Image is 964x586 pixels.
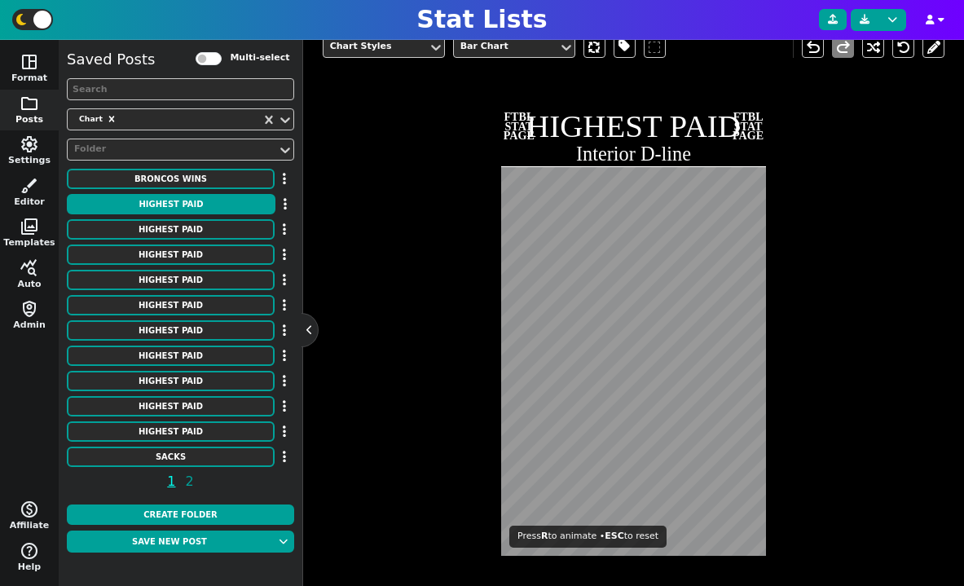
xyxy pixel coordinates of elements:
[733,112,764,140] span: FTBL STAT PAGE
[67,504,294,525] button: Create Folder
[67,194,275,214] button: HIGHEST PAID
[67,270,275,290] button: HIGHEST PAID
[74,112,104,126] div: Chart
[460,40,552,54] div: Bar Chart
[67,51,155,68] h5: Saved Posts
[165,471,178,491] span: 1
[20,134,39,154] span: settings
[67,346,275,366] button: HIGHEST PAID
[20,541,39,561] span: help
[67,78,294,100] input: Search
[20,258,39,278] span: query_stats
[503,112,535,140] span: FTBL STAT PAGE
[832,36,854,58] button: redo
[20,52,39,72] span: space_dashboard
[230,51,289,65] label: Multi-select
[67,320,275,341] button: HIGHEST PAID
[541,531,548,541] strong: R
[501,144,765,164] h2: Interior D-line
[104,112,119,126] div: Remove Chart
[834,37,853,57] span: redo
[183,471,196,491] span: 2
[802,36,824,58] button: undo
[502,111,764,143] h1: HIGHEST PAID
[416,5,547,34] h1: Stat Lists
[67,421,275,442] button: HIGHEST PAID
[803,37,823,57] span: undo
[20,500,39,519] span: monetization_on
[20,176,39,196] span: brush
[67,295,275,315] button: HIGHEST PAID
[67,371,275,391] button: HIGHEST PAID
[330,40,421,54] div: Chart Styles
[67,447,275,467] button: SACKS
[20,94,39,113] span: folder
[605,531,624,541] strong: ESC
[20,217,39,236] span: photo_library
[67,396,275,416] button: HIGHEST PAID
[20,299,39,319] span: shield_person
[74,143,271,156] div: Folder
[67,245,275,265] button: HIGHEST PAID
[67,219,275,240] button: HIGHEST PAID
[67,169,275,189] button: Broncos Wins
[509,526,667,548] div: Press to animate • to reset
[67,531,272,553] button: Save new post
